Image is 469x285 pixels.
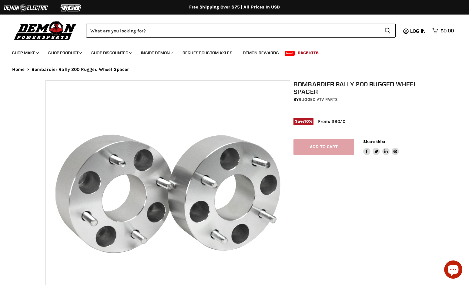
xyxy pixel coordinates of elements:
[178,47,237,59] a: Request Custom Axles
[442,260,464,280] inbox-online-store-chat: Shopify online store chat
[380,24,396,38] button: Search
[293,96,427,103] div: by
[238,47,283,59] a: Demon Rewards
[86,24,380,38] input: Search
[363,139,385,144] span: Share this:
[87,47,135,59] a: Shop Discounted
[293,80,427,95] h1: Bombardier Rally 200 Rugged Wheel Spacer
[299,97,338,102] a: Rugged ATV Parts
[12,67,25,72] a: Home
[293,118,313,125] span: Save %
[86,24,396,38] form: Product
[429,26,457,35] a: $0.00
[441,28,454,34] span: $0.00
[12,20,79,41] img: Demon Powersports
[8,44,452,59] ul: Main menu
[363,139,399,155] aside: Share this:
[318,119,345,124] span: From: $80.10
[8,47,42,59] a: Shop Make
[285,51,295,56] span: New!
[293,47,323,59] a: Race Kits
[136,47,177,59] a: Inside Demon
[3,2,49,14] img: Demon Electric Logo 2
[407,28,429,34] a: Log in
[32,67,129,72] span: Bombardier Rally 200 Rugged Wheel Spacer
[304,119,309,124] span: 10
[410,28,426,34] span: Log in
[49,2,94,14] img: TGB Logo 2
[44,47,85,59] a: Shop Product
